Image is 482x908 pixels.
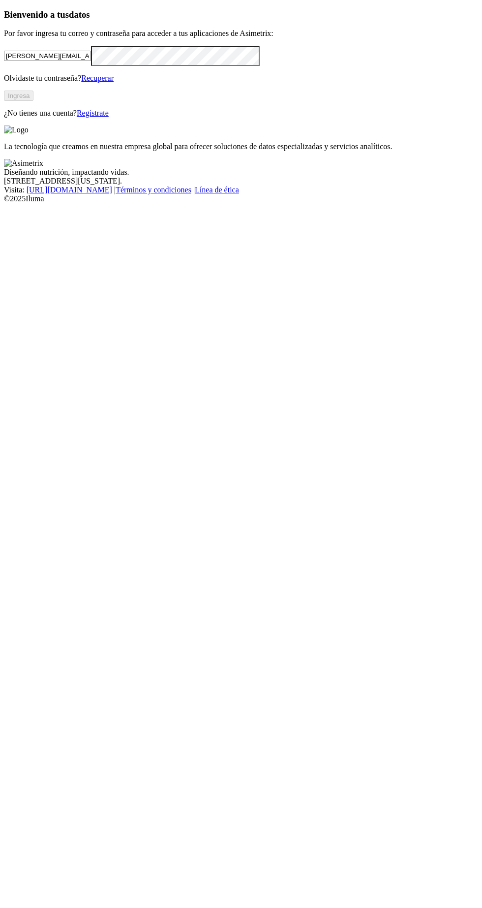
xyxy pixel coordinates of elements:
h3: Bienvenido a tus [4,9,478,20]
p: Olvidaste tu contraseña? [4,74,478,83]
div: Diseñando nutrición, impactando vidas. [4,168,478,177]
a: Recuperar [81,74,114,82]
p: La tecnología que creamos en nuestra empresa global para ofrecer soluciones de datos especializad... [4,142,478,151]
a: [URL][DOMAIN_NAME] [27,186,112,194]
button: Ingresa [4,91,33,101]
input: Tu correo [4,51,91,61]
div: Visita : | | [4,186,478,194]
img: Asimetrix [4,159,43,168]
span: datos [69,9,90,20]
a: Términos y condiciones [116,186,191,194]
p: ¿No tienes una cuenta? [4,109,478,118]
div: © 2025 Iluma [4,194,478,203]
a: Regístrate [77,109,109,117]
div: [STREET_ADDRESS][US_STATE]. [4,177,478,186]
p: Por favor ingresa tu correo y contraseña para acceder a tus aplicaciones de Asimetrix: [4,29,478,38]
img: Logo [4,125,29,134]
a: Línea de ética [195,186,239,194]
